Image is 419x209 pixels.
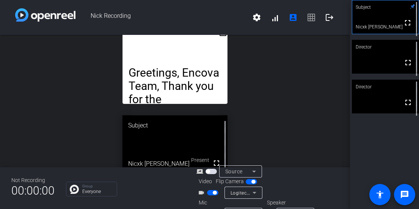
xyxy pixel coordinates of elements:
[70,185,79,194] img: Chat Icon
[191,156,267,164] div: Present
[266,8,284,27] button: signal_cellular_alt
[198,188,207,197] mat-icon: videocam_outline
[400,190,409,199] mat-icon: message
[122,115,228,136] div: Subject
[403,18,412,27] mat-icon: fullscreen
[225,168,243,174] span: Source
[252,13,261,22] mat-icon: settings
[352,80,419,94] div: Director
[199,178,212,185] span: Video
[267,199,312,207] div: Speaker
[15,8,75,22] img: white-gradient.svg
[216,178,244,185] span: Flip Camera
[82,184,113,188] p: Group
[375,190,384,199] mat-icon: accessibility
[196,167,206,176] mat-icon: screen_share_outline
[289,13,298,22] mat-icon: account_box
[325,13,334,22] mat-icon: logout
[191,199,267,207] div: Mic
[75,8,248,27] span: Nick Recording
[403,98,413,107] mat-icon: fullscreen
[352,40,419,54] div: Director
[403,58,413,67] mat-icon: fullscreen
[82,189,113,194] p: Everyone
[231,190,315,196] span: Logitech Webcam C925e (046d:085b)
[11,181,55,200] span: 00:00:00
[11,176,55,184] div: Not Recording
